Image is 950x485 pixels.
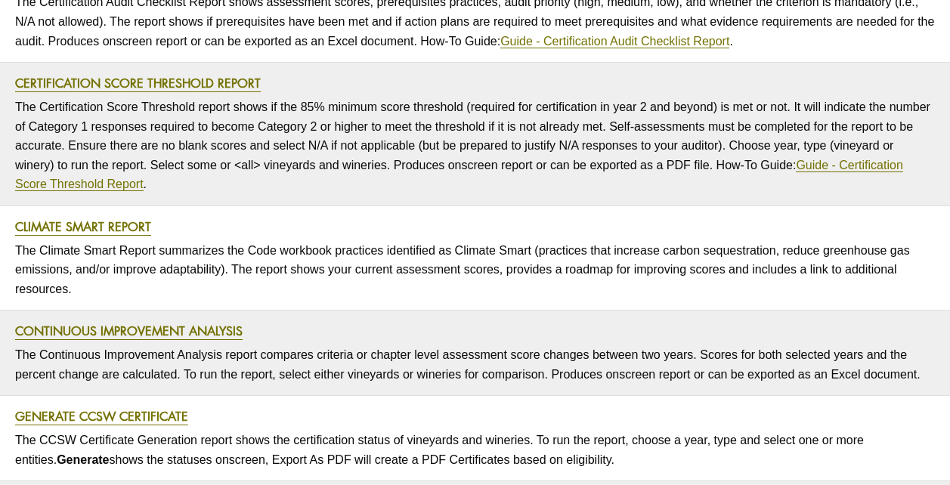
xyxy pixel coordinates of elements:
[500,35,729,48] a: Guide - Certification Audit Checklist Report
[15,75,261,92] a: Certification Score Threshold Report
[15,408,188,425] a: Generate CCSW Certificate
[15,237,935,303] p: The Climate Smart Report summarizes the Code workbook practices identified as Climate Smart (prac...
[15,427,935,473] p: The CCSW Certificate Generation report shows the certification status of vineyards and wineries. ...
[15,218,151,236] a: Climate Smart Report
[15,323,243,340] a: Continuous Improvement Analysis
[15,94,935,198] p: The Certification Score Threshold report shows if the 85% minimum score threshold (required for c...
[57,453,109,466] strong: Generate
[15,341,935,388] p: The Continuous Improvement Analysis report compares criteria or chapter level assessment score ch...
